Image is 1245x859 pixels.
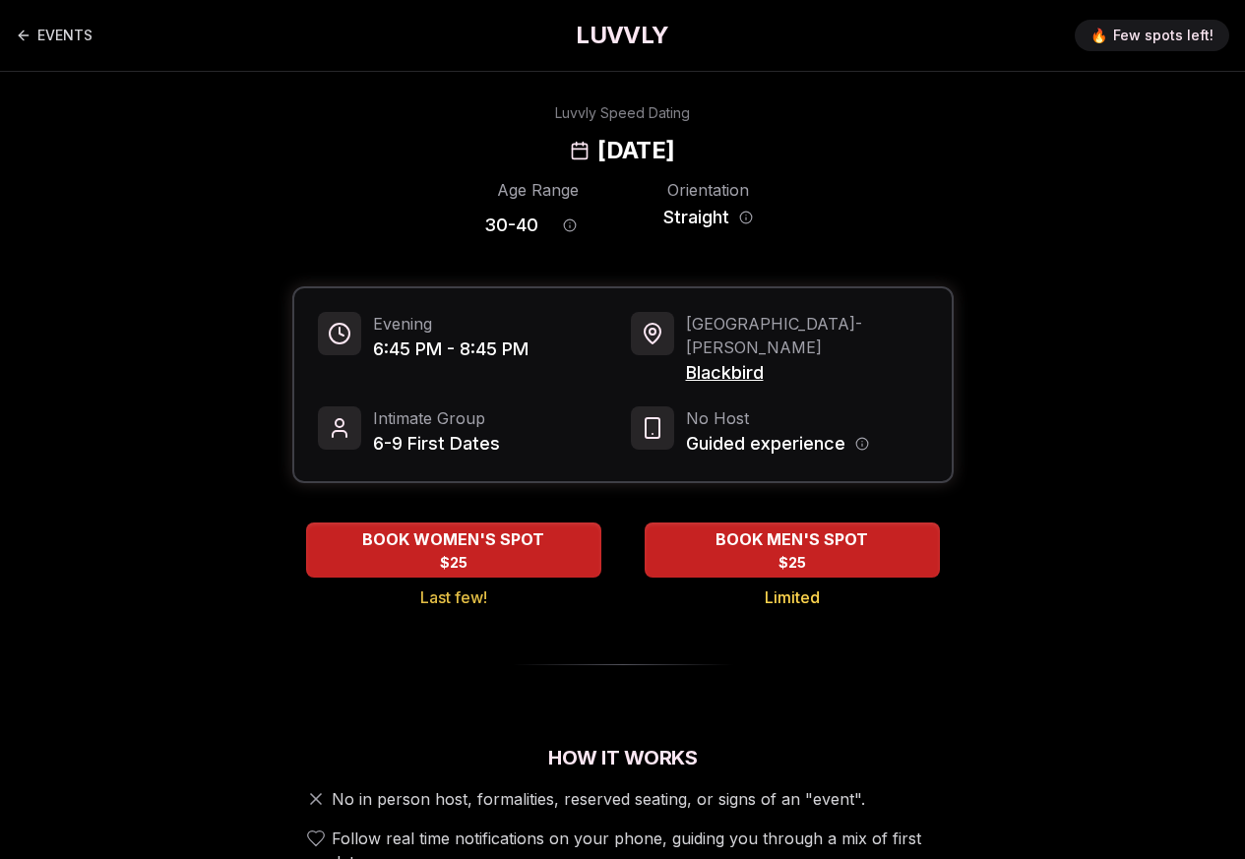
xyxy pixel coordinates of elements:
[739,211,753,224] button: Orientation information
[16,16,93,55] a: Back to events
[440,553,467,573] span: $25
[373,430,500,458] span: 6-9 First Dates
[778,553,806,573] span: $25
[712,527,872,551] span: BOOK MEN'S SPOT
[645,522,940,578] button: BOOK MEN'S SPOT - Limited
[555,103,690,123] div: Luvvly Speed Dating
[686,430,845,458] span: Guided experience
[548,204,591,247] button: Age range information
[484,178,591,202] div: Age Range
[373,406,500,430] span: Intimate Group
[1090,26,1107,45] span: 🔥
[373,312,529,336] span: Evening
[484,212,538,239] span: 30 - 40
[576,20,668,51] a: LUVVLY
[1113,26,1214,45] span: Few spots left!
[306,522,601,578] button: BOOK WOMEN'S SPOT - Last few!
[765,585,820,609] span: Limited
[686,359,928,387] span: Blackbird
[597,135,674,166] h2: [DATE]
[292,744,954,771] h2: How It Works
[663,204,729,231] span: Straight
[855,437,869,451] button: Host information
[332,787,865,811] span: No in person host, formalities, reserved seating, or signs of an "event".
[358,527,548,551] span: BOOK WOMEN'S SPOT
[420,585,487,609] span: Last few!
[373,336,529,363] span: 6:45 PM - 8:45 PM
[686,406,869,430] span: No Host
[654,178,762,202] div: Orientation
[686,312,928,359] span: [GEOGRAPHIC_DATA] - [PERSON_NAME]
